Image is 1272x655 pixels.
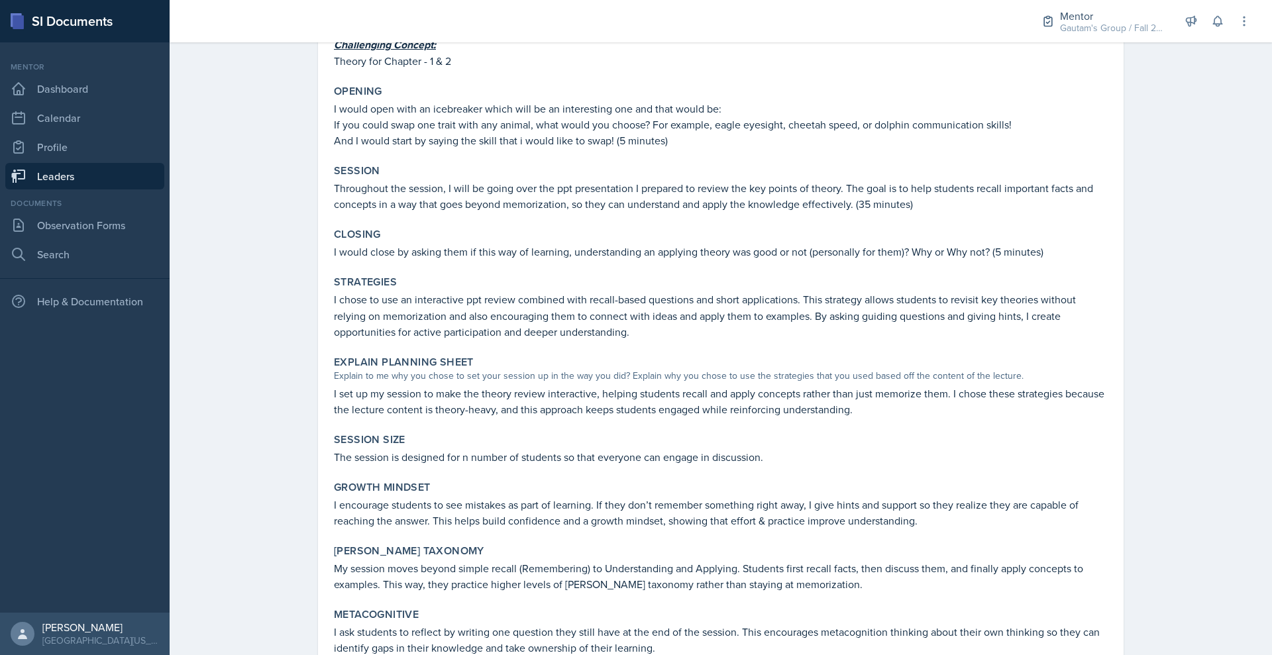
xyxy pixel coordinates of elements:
p: Throughout the session, I will be going over the ppt presentation I prepared to review the key po... [334,180,1108,212]
label: Metacognitive [334,608,419,621]
div: Documents [5,197,164,209]
div: Mentor [1060,8,1166,24]
p: I chose to use an interactive ppt review combined with recall-based questions and short applicati... [334,291,1108,340]
div: Gautam's Group / Fall 2025 [1060,21,1166,35]
div: [PERSON_NAME] [42,621,159,634]
p: If you could swap one trait with any animal, what would you choose? For example, eagle eyesight, ... [334,117,1108,132]
u: Challenging Concept: [334,37,436,52]
p: I encourage students to see mistakes as part of learning. If they don’t remember something right ... [334,497,1108,529]
label: Growth Mindset [334,481,431,494]
p: I would open with an icebreaker which will be an interesting one and that would be: [334,101,1108,117]
a: Search [5,241,164,268]
div: Help & Documentation [5,288,164,315]
label: Explain Planning Sheet [334,356,474,369]
a: Observation Forms [5,212,164,238]
p: The session is designed for n number of students so that everyone can engage in discussion. [334,449,1108,465]
label: Session [334,164,380,177]
label: Closing [334,228,381,241]
a: Calendar [5,105,164,131]
a: Leaders [5,163,164,189]
a: Profile [5,134,164,160]
div: Mentor [5,61,164,73]
label: Opening [334,85,382,98]
p: My session moves beyond simple recall (Remembering) to Understanding and Applying. Students first... [334,560,1108,592]
a: Dashboard [5,76,164,102]
label: Session Size [334,433,405,446]
div: [GEOGRAPHIC_DATA][US_STATE] [42,634,159,647]
label: Strategies [334,276,397,289]
p: Theory for Chapter - 1 & 2 [334,53,1108,69]
p: And I would start by saying the skill that i would like to swap! (5 minutes) [334,132,1108,148]
div: Explain to me why you chose to set your session up in the way you did? Explain why you chose to u... [334,369,1108,383]
p: I would close by asking them if this way of learning, understanding an applying theory was good o... [334,244,1108,260]
p: I set up my session to make the theory review interactive, helping students recall and apply conc... [334,385,1108,417]
label: [PERSON_NAME] Taxonomy [334,544,484,558]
